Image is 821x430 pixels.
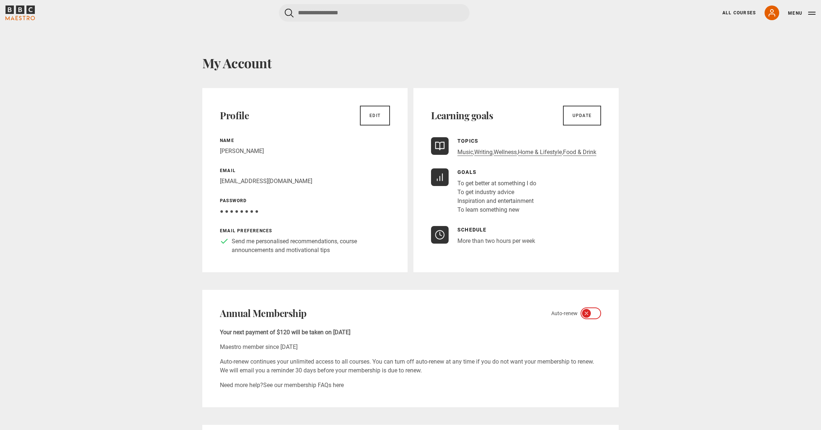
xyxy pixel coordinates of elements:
[220,227,390,234] p: Email preferences
[457,226,535,234] p: Schedule
[457,148,596,157] p: , , , ,
[220,177,390,186] p: [EMAIL_ADDRESS][DOMAIN_NAME]
[457,197,536,205] li: Inspiration and entertainment
[263,382,344,389] a: See our membership FAQs here
[551,310,578,317] span: Auto-renew
[220,147,390,156] p: [PERSON_NAME]
[457,237,535,245] p: More than two hours per week
[220,343,601,351] p: Maestro member since [DATE]
[457,168,536,176] p: Goals
[518,149,562,156] a: Home & Lifestyle
[457,188,536,197] li: To get industry advice
[563,149,596,156] a: Food & Drink
[788,10,816,17] button: Toggle navigation
[494,149,517,156] a: Wellness
[220,208,258,215] span: ● ● ● ● ● ● ● ●
[220,381,601,390] p: Need more help?
[431,110,493,121] h2: Learning goals
[220,307,307,319] h2: Annual Membership
[220,197,390,204] p: Password
[457,149,473,156] a: Music
[220,110,249,121] h2: Profile
[722,10,756,16] a: All Courses
[220,357,601,375] p: Auto-renew continues your unlimited access to all courses. You can turn off auto-renew at any tim...
[232,237,390,255] p: Send me personalised recommendations, course announcements and motivational tips
[285,8,294,18] button: Submit the search query
[474,149,493,156] a: Writing
[202,55,619,70] h1: My Account
[220,329,350,336] b: Your next payment of $120 will be taken on [DATE]
[457,137,596,145] p: Topics
[5,6,35,20] svg: BBC Maestro
[563,106,601,125] a: Update
[457,205,536,214] li: To learn something new
[360,106,390,125] a: Edit
[220,167,390,174] p: Email
[457,179,536,188] li: To get better at something I do
[220,137,390,144] p: Name
[279,4,470,22] input: Search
